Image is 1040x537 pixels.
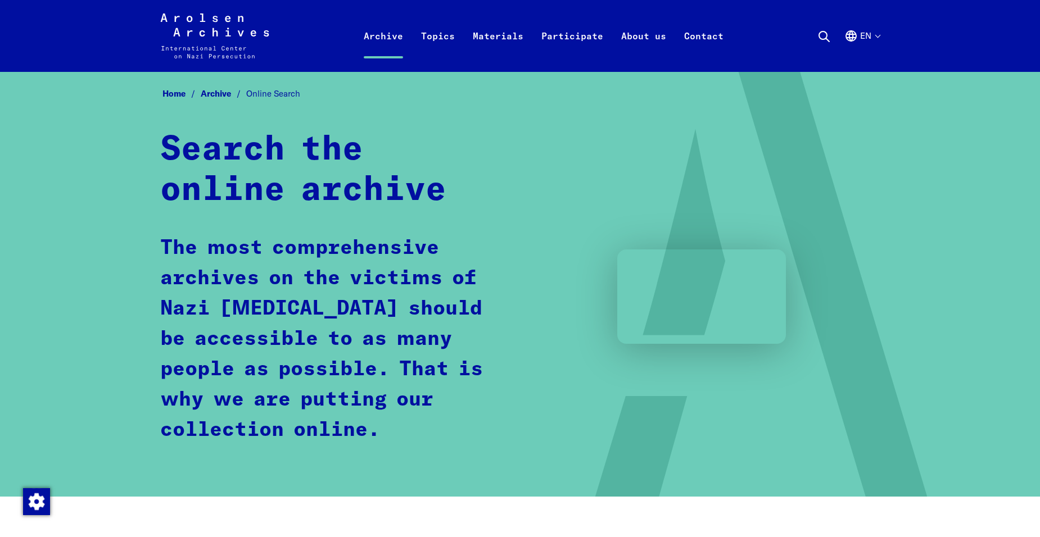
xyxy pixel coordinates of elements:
a: Topics [412,27,464,72]
p: The most comprehensive archives on the victims of Nazi [MEDICAL_DATA] should be accessible to as ... [160,233,500,445]
a: Archive [355,27,412,72]
div: Change consent [22,488,49,515]
strong: Search the online archive [160,133,446,207]
span: Online Search [246,88,300,99]
a: About us [612,27,675,72]
a: Home [162,88,201,99]
button: English, language selection [844,29,880,70]
img: Change consent [23,488,50,515]
a: Participate [532,27,612,72]
a: Materials [464,27,532,72]
a: Contact [675,27,732,72]
a: Archive [201,88,246,99]
nav: Breadcrumb [160,85,880,103]
nav: Primary [355,13,732,58]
